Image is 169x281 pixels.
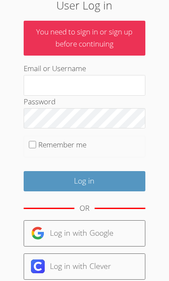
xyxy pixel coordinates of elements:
label: Remember me [38,140,86,150]
p: You need to sign in or sign up before continuing [24,21,145,56]
label: Password [24,97,55,106]
div: OR [80,202,89,215]
img: google-logo-50288ca7cdecda66e5e0955fdab243c47b7ad437acaf1139b6f446037453330a.svg [31,226,45,240]
img: clever-logo-6eab21bc6e7a338710f1a6ff85c0baf02591cd810cc4098c63d3a4b26e2feb20.svg [31,259,45,273]
input: Log in [24,171,145,191]
a: Log in with Google [24,220,145,247]
label: Email or Username [24,63,86,73]
a: Log in with Clever [24,253,145,280]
